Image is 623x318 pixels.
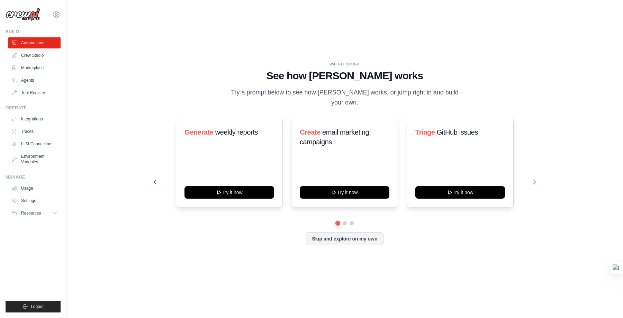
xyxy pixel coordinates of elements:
[6,8,40,21] img: Logo
[8,126,61,137] a: Traces
[6,105,61,111] div: Operate
[300,186,389,199] button: Try it now
[8,50,61,61] a: Crew Studio
[6,301,61,312] button: Logout
[436,128,478,136] span: GitHub issues
[306,232,383,245] button: Skip and explore on my own
[8,87,61,98] a: Tool Registry
[6,29,61,35] div: Build
[8,183,61,194] a: Usage
[300,128,369,146] span: email marketing campaigns
[21,210,41,216] span: Resources
[300,128,320,136] span: Create
[8,208,61,219] button: Resources
[415,186,505,199] button: Try it now
[184,186,274,199] button: Try it now
[8,75,61,86] a: Agents
[215,128,258,136] span: weekly reports
[6,174,61,180] div: Manage
[154,62,536,67] div: WALKTHROUGH
[228,88,461,108] p: Try a prompt below to see how [PERSON_NAME] works, or jump right in and build your own.
[415,128,435,136] span: Triage
[8,37,61,48] a: Automations
[8,62,61,73] a: Marketplace
[184,128,214,136] span: Generate
[8,195,61,206] a: Settings
[31,304,44,309] span: Logout
[8,113,61,125] a: Integrations
[8,138,61,149] a: LLM Connections
[154,70,536,82] h1: See how [PERSON_NAME] works
[588,285,623,318] iframe: Chat Widget
[8,151,61,167] a: Environment Variables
